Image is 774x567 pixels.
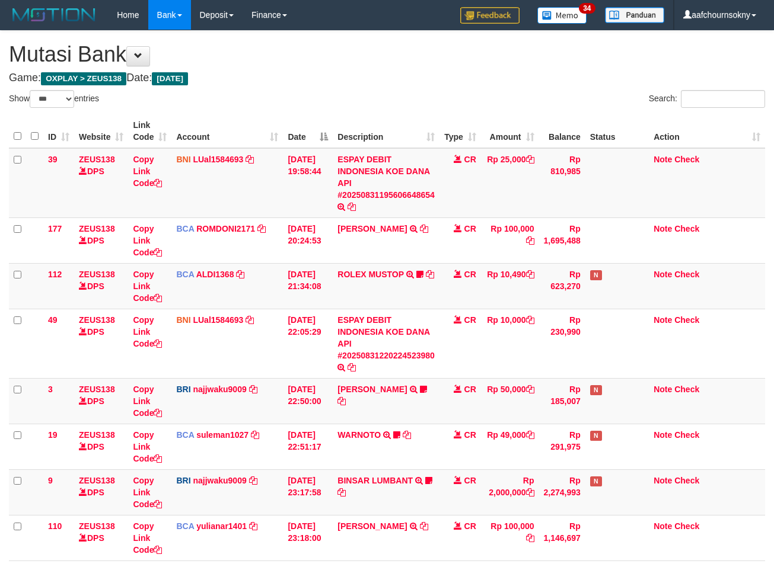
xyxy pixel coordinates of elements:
[539,424,585,469] td: Rp 291,975
[48,521,62,531] span: 110
[654,430,672,440] a: Note
[481,424,539,469] td: Rp 49,000
[526,315,534,325] a: Copy Rp 10,000 to clipboard
[348,202,356,212] a: Copy ESPAY DEBIT INDONESIA KOE DANA API #20250831195606648654 to clipboard
[526,270,534,279] a: Copy Rp 10,490 to clipboard
[9,43,765,66] h1: Mutasi Bank
[249,476,257,485] a: Copy najjwaku9009 to clipboard
[539,309,585,378] td: Rp 230,990
[337,476,413,485] a: BINSAR LUMBANT
[133,385,162,418] a: Copy Link Code
[481,217,539,263] td: Rp 100,000
[246,155,254,164] a: Copy LUal1584693 to clipboard
[79,270,115,279] a: ZEUS138
[337,521,407,531] a: [PERSON_NAME]
[654,315,672,325] a: Note
[176,224,194,233] span: BCA
[283,148,333,218] td: [DATE] 19:58:44
[420,521,428,531] a: Copy TONI PANDAPOTAN to clipboard
[674,430,699,440] a: Check
[283,263,333,309] td: [DATE] 21:34:08
[283,469,333,515] td: [DATE] 23:17:58
[420,224,428,233] a: Copy ABDUL GAFUR to clipboard
[74,469,128,515] td: DPS
[337,224,407,233] a: [PERSON_NAME]
[674,315,699,325] a: Check
[337,315,435,360] a: ESPAY DEBIT INDONESIA KOE DANA API #20250831220224523980
[79,476,115,485] a: ZEUS138
[133,224,162,257] a: Copy Link Code
[43,114,74,148] th: ID: activate to sort column ascending
[464,270,476,279] span: CR
[337,488,346,497] a: Copy BINSAR LUMBANT to clipboard
[526,488,534,497] a: Copy Rp 2,000,000 to clipboard
[133,430,162,463] a: Copy Link Code
[539,263,585,309] td: Rp 623,270
[74,263,128,309] td: DPS
[249,385,257,394] a: Copy najjwaku9009 to clipboard
[9,6,99,24] img: MOTION_logo.png
[649,114,765,148] th: Action: activate to sort column ascending
[74,378,128,424] td: DPS
[654,521,672,531] a: Note
[9,72,765,84] h4: Game: Date:
[590,385,602,395] span: Has Note
[152,72,188,85] span: [DATE]
[133,476,162,509] a: Copy Link Code
[48,385,53,394] span: 3
[48,155,58,164] span: 39
[74,148,128,218] td: DPS
[674,476,699,485] a: Check
[193,155,243,164] a: LUal1584693
[283,515,333,560] td: [DATE] 23:18:00
[283,378,333,424] td: [DATE] 22:50:00
[133,270,162,303] a: Copy Link Code
[539,217,585,263] td: Rp 1,695,488
[481,469,539,515] td: Rp 2,000,000
[526,385,534,394] a: Copy Rp 50,000 to clipboard
[654,270,672,279] a: Note
[48,224,62,233] span: 177
[283,309,333,378] td: [DATE] 22:05:29
[79,521,115,531] a: ZEUS138
[337,155,435,200] a: ESPAY DEBIT INDONESIA KOE DANA API #20250831195606648654
[133,315,162,348] a: Copy Link Code
[337,396,346,406] a: Copy ADIL KUDRATULL to clipboard
[590,476,602,486] span: Has Note
[464,155,476,164] span: CR
[654,385,672,394] a: Note
[439,114,481,148] th: Type: activate to sort column ascending
[481,309,539,378] td: Rp 10,000
[590,270,602,280] span: Has Note
[74,114,128,148] th: Website: activate to sort column ascending
[251,430,259,440] a: Copy suleman1027 to clipboard
[426,270,434,279] a: Copy ROLEX MUSTOP to clipboard
[283,424,333,469] td: [DATE] 22:51:17
[539,378,585,424] td: Rp 185,007
[79,385,115,394] a: ZEUS138
[337,385,407,394] a: [PERSON_NAME]
[193,476,246,485] a: najjwaku9009
[464,224,476,233] span: CR
[79,155,115,164] a: ZEUS138
[176,430,194,440] span: BCA
[176,385,190,394] span: BRI
[537,7,587,24] img: Button%20Memo.svg
[539,148,585,218] td: Rp 810,985
[654,476,672,485] a: Note
[539,114,585,148] th: Balance
[74,515,128,560] td: DPS
[48,270,62,279] span: 112
[403,430,411,440] a: Copy WARNOTO to clipboard
[176,476,190,485] span: BRI
[460,7,520,24] img: Feedback.jpg
[674,270,699,279] a: Check
[79,224,115,233] a: ZEUS138
[590,431,602,441] span: Has Note
[176,155,190,164] span: BNI
[176,521,194,531] span: BCA
[674,155,699,164] a: Check
[196,430,249,440] a: suleman1027
[79,315,115,325] a: ZEUS138
[196,224,255,233] a: ROMDONI2171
